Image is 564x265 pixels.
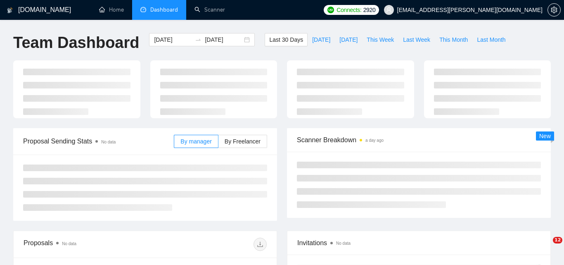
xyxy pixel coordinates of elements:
span: New [539,133,551,139]
span: Dashboard [150,6,178,13]
a: homeHome [99,6,124,13]
img: upwork-logo.png [327,7,334,13]
span: Connects: [337,5,361,14]
span: By manager [180,138,211,145]
span: Last Week [403,35,430,44]
time: a day ago [365,138,384,143]
span: Invitations [297,238,540,248]
span: This Week [367,35,394,44]
span: dashboard [140,7,146,12]
a: searchScanner [194,6,225,13]
span: 2920 [363,5,376,14]
span: No data [336,241,351,246]
button: This Week [362,33,398,46]
a: setting [547,7,561,13]
div: Proposals [24,238,145,251]
span: [DATE] [312,35,330,44]
button: setting [547,3,561,17]
span: Last Month [477,35,505,44]
img: logo [7,4,13,17]
button: [DATE] [308,33,335,46]
span: to [195,36,201,43]
h1: Team Dashboard [13,33,139,53]
span: No data [62,241,76,246]
span: Proposal Sending Stats [23,136,174,146]
span: 12 [553,237,562,244]
button: This Month [435,33,472,46]
iframe: Intercom live chat [536,237,556,257]
button: [DATE] [335,33,362,46]
input: End date [205,35,242,44]
span: Last 30 Days [269,35,303,44]
button: Last Month [472,33,510,46]
span: swap-right [195,36,201,43]
span: [DATE] [339,35,358,44]
input: Start date [154,35,192,44]
span: Scanner Breakdown [297,135,541,145]
span: By Freelancer [225,138,261,145]
button: Last 30 Days [265,33,308,46]
span: No data [101,140,116,144]
span: user [386,7,392,13]
button: Last Week [398,33,435,46]
span: This Month [439,35,468,44]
